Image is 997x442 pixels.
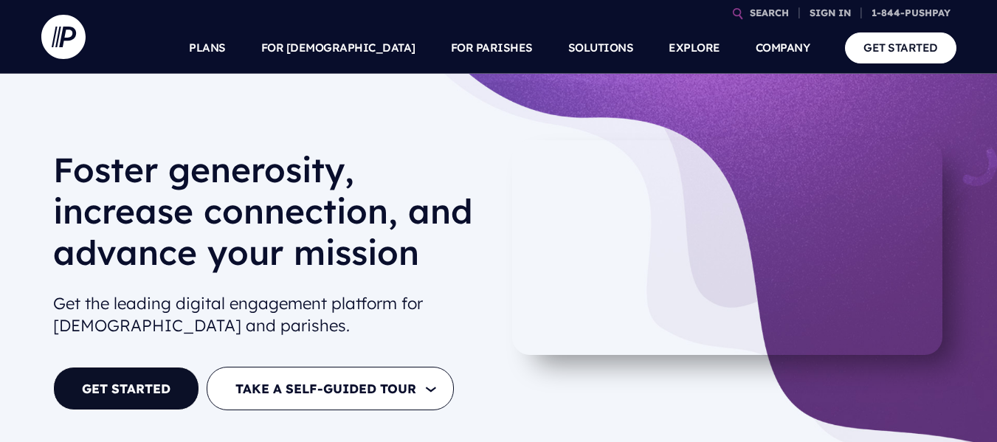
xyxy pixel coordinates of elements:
button: TAKE A SELF-GUIDED TOUR [207,367,454,410]
a: FOR [DEMOGRAPHIC_DATA] [261,22,415,74]
a: GET STARTED [845,32,956,63]
a: EXPLORE [669,22,720,74]
a: GET STARTED [53,367,199,410]
a: COMPANY [756,22,810,74]
h2: Get the leading digital engagement platform for [DEMOGRAPHIC_DATA] and parishes. [53,286,487,344]
a: SOLUTIONS [568,22,634,74]
h1: Foster generosity, increase connection, and advance your mission [53,149,487,285]
a: FOR PARISHES [451,22,533,74]
a: PLANS [189,22,226,74]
